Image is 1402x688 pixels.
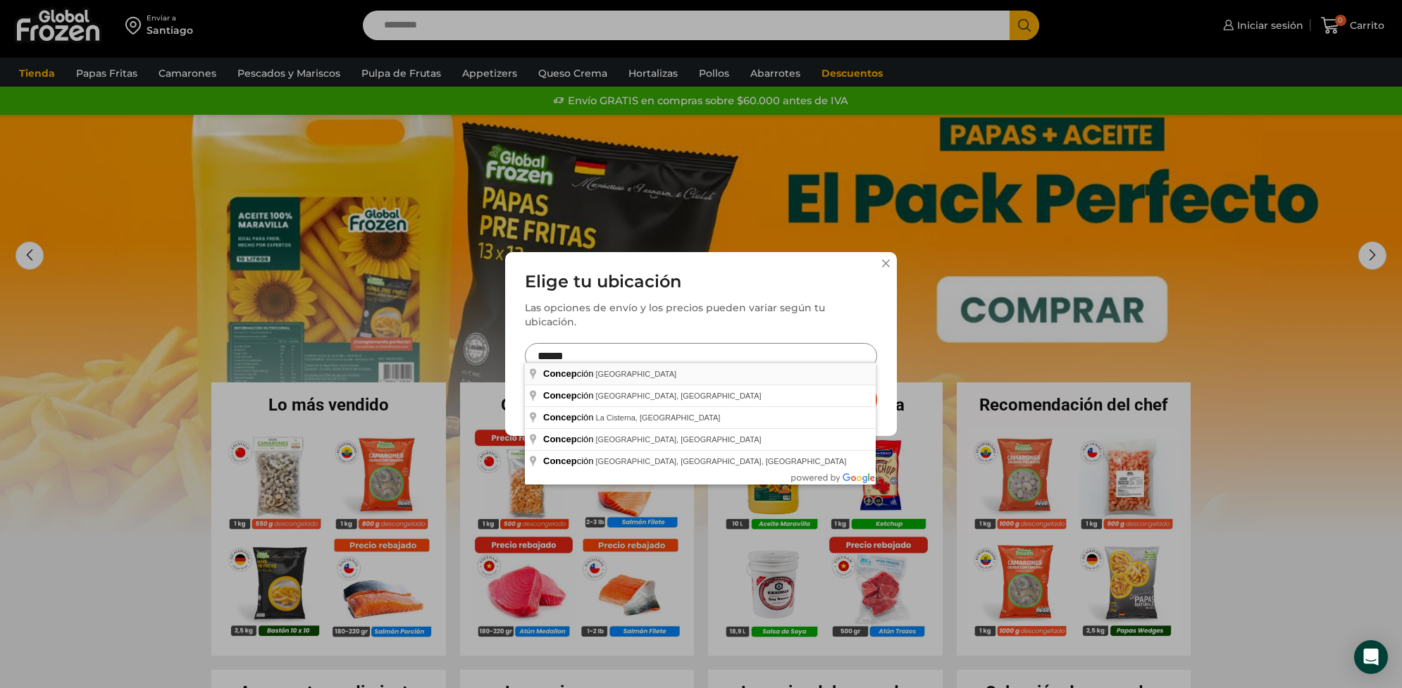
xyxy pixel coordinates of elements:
h3: Elige tu ubicación [525,272,877,292]
span: La Cisterna, [GEOGRAPHIC_DATA] [596,413,721,422]
span: ción [543,456,596,466]
span: Concep [543,390,577,401]
span: ción [543,368,596,379]
div: Open Intercom Messenger [1354,640,1388,674]
span: [GEOGRAPHIC_DATA], [GEOGRAPHIC_DATA], [GEOGRAPHIC_DATA] [596,457,847,465]
span: [GEOGRAPHIC_DATA], [GEOGRAPHIC_DATA] [596,392,762,400]
span: Concep [543,456,577,466]
span: [GEOGRAPHIC_DATA], [GEOGRAPHIC_DATA] [596,435,762,444]
span: ción [543,434,596,444]
span: ción [543,390,596,401]
span: ción [543,412,596,423]
span: Concep [543,368,577,379]
span: Concep [543,434,577,444]
span: [GEOGRAPHIC_DATA] [596,370,677,378]
span: Concep [543,412,577,423]
div: Las opciones de envío y los precios pueden variar según tu ubicación. [525,301,877,329]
